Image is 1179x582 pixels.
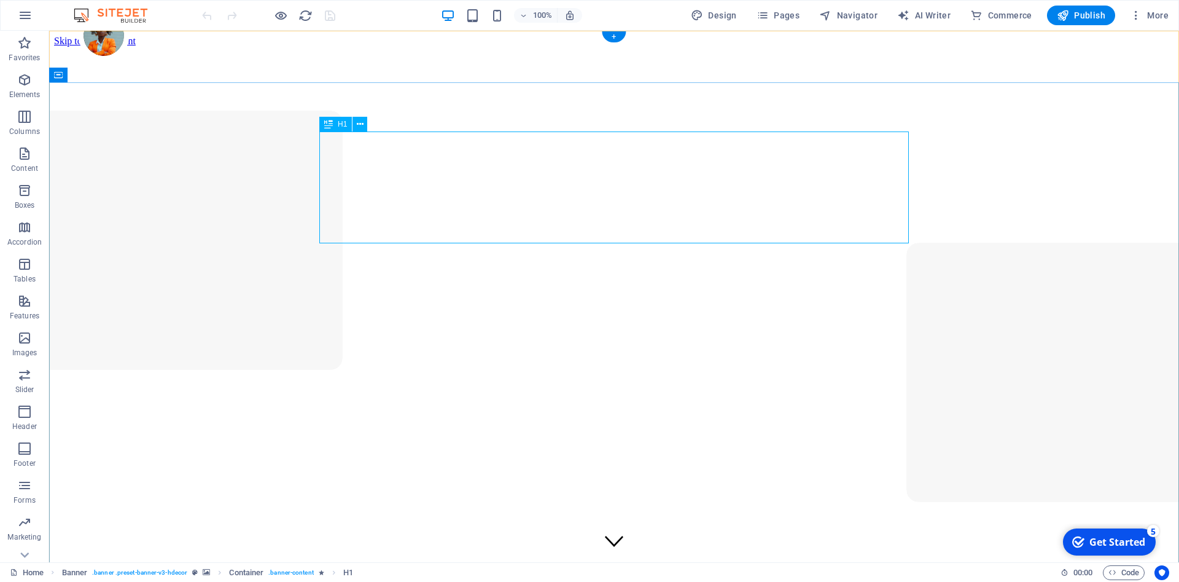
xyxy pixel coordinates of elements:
[203,569,210,576] i: This element contains a background
[14,495,36,505] p: Forms
[5,5,87,15] a: Skip to main content
[11,163,38,173] p: Content
[1073,565,1092,580] span: 00 00
[686,6,742,25] button: Design
[1130,9,1169,22] span: More
[1047,6,1115,25] button: Publish
[1103,565,1145,580] button: Code
[91,1,103,14] div: 5
[1154,565,1169,580] button: Usercentrics
[752,6,804,25] button: Pages
[62,565,354,580] nav: breadcrumb
[532,8,552,23] h6: 100%
[1060,565,1093,580] h6: Session time
[15,200,35,210] p: Boxes
[1108,565,1139,580] span: Code
[814,6,882,25] button: Navigator
[564,10,575,21] i: On resize automatically adjust zoom level to fit chosen device.
[970,9,1032,22] span: Commerce
[15,385,34,395] p: Slider
[686,6,742,25] div: Design (Ctrl+Alt+Y)
[9,90,41,100] p: Elements
[514,8,558,23] button: 100%
[14,458,36,468] p: Footer
[229,565,263,580] span: Click to select. Double-click to edit
[9,127,40,136] p: Columns
[819,9,877,22] span: Navigator
[343,565,353,580] span: Click to select. Double-click to edit
[897,9,951,22] span: AI Writer
[7,5,99,32] div: Get Started 5 items remaining, 0% complete
[62,565,88,580] span: Click to select. Double-click to edit
[9,53,40,63] p: Favorites
[691,9,737,22] span: Design
[268,565,313,580] span: . banner-content
[12,422,37,431] p: Header
[10,565,44,580] a: Click to cancel selection. Double-click to open Pages
[298,9,313,23] i: Reload page
[7,532,41,542] p: Marketing
[33,12,89,25] div: Get Started
[12,348,37,358] p: Images
[602,31,626,42] div: +
[192,569,198,576] i: This element is a customizable preset
[92,565,187,580] span: . banner .preset-banner-v3-hdecor
[1082,568,1084,577] span: :
[757,9,800,22] span: Pages
[1125,6,1173,25] button: More
[298,8,313,23] button: reload
[7,237,42,247] p: Accordion
[1057,9,1105,22] span: Publish
[892,6,955,25] button: AI Writer
[14,274,36,284] p: Tables
[338,120,347,128] span: H1
[965,6,1037,25] button: Commerce
[71,8,163,23] img: Editor Logo
[319,569,324,576] i: Element contains an animation
[10,311,39,321] p: Features
[273,8,288,23] button: Click here to leave preview mode and continue editing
